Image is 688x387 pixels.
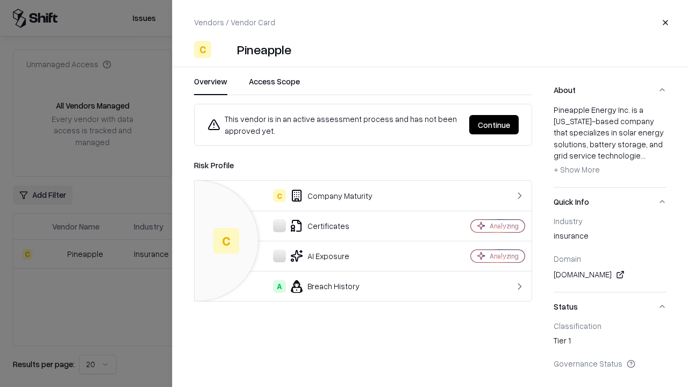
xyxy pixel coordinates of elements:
div: Industry [554,216,666,226]
div: Company Maturity [203,189,433,202]
div: Pineapple Energy Inc. is a [US_STATE]-based company that specializes in solar energy solutions, b... [554,104,666,178]
div: About [554,104,666,187]
button: Access Scope [249,76,300,95]
div: Tier 1 [554,335,666,350]
div: Classification [554,321,666,331]
div: Domain [554,254,666,263]
p: Vendors / Vendor Card [194,17,275,28]
div: Quick Info [554,216,666,292]
button: About [554,76,666,104]
div: Analyzing [490,221,519,231]
span: + Show More [554,164,600,174]
button: Quick Info [554,188,666,216]
div: This vendor is in an active assessment process and has not been approved yet. [207,113,461,137]
div: A [273,280,286,293]
button: Overview [194,76,227,95]
button: Continue [469,115,519,134]
div: C [213,228,239,254]
div: Certificates [203,219,433,232]
button: + Show More [554,161,600,178]
div: [DOMAIN_NAME] [554,268,666,281]
div: insurance [554,230,666,245]
span: ... [641,150,646,160]
img: Pineapple [216,41,233,58]
div: Risk Profile [194,159,532,171]
div: C [273,189,286,202]
div: Breach History [203,280,433,293]
div: Governance Status [554,359,666,368]
button: Status [554,292,666,321]
div: C [194,41,211,58]
div: AI Exposure [203,249,433,262]
div: Analyzing [490,252,519,261]
div: Pineapple [237,41,291,58]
